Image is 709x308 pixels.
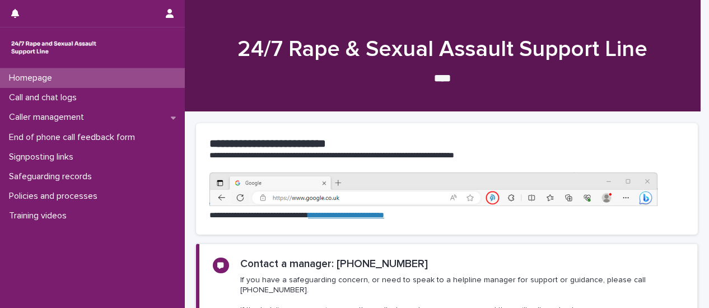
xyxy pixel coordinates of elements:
h1: 24/7 Rape & Sexual Assault Support Line [196,36,689,63]
p: Training videos [4,211,76,221]
img: https%3A%2F%2Fcdn.document360.io%2F0deca9d6-0dac-4e56-9e8f-8d9979bfce0e%2FImages%2FDocumentation%... [209,172,657,206]
p: Signposting links [4,152,82,162]
p: Call and chat logs [4,92,86,103]
h2: Contact a manager: [PHONE_NUMBER] [240,258,428,270]
p: End of phone call feedback form [4,132,144,143]
img: rhQMoQhaT3yELyF149Cw [9,36,99,59]
p: Homepage [4,73,61,83]
p: Caller management [4,112,93,123]
p: Policies and processes [4,191,106,202]
p: Safeguarding records [4,171,101,182]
